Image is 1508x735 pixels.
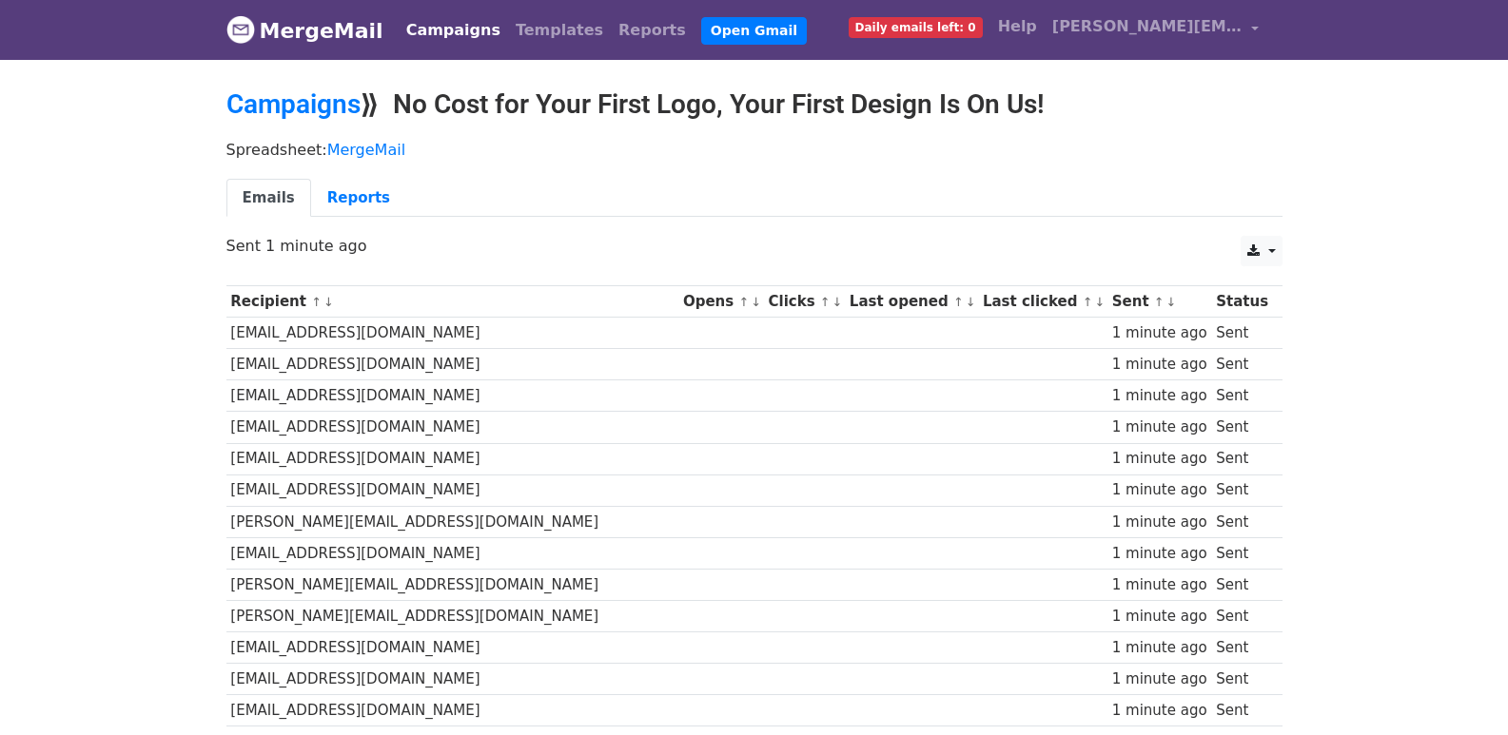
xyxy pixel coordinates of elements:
[226,318,679,349] td: [EMAIL_ADDRESS][DOMAIN_NAME]
[1112,479,1207,501] div: 1 minute ago
[1094,295,1105,309] a: ↓
[226,664,679,695] td: [EMAIL_ADDRESS][DOMAIN_NAME]
[1211,286,1272,318] th: Status
[1211,537,1272,569] td: Sent
[990,8,1045,46] a: Help
[1211,380,1272,412] td: Sent
[226,601,679,632] td: [PERSON_NAME][EMAIL_ADDRESS][DOMAIN_NAME]
[701,17,807,45] a: Open Gmail
[226,15,255,44] img: MergeMail logo
[1112,543,1207,565] div: 1 minute ago
[832,295,843,309] a: ↓
[1211,569,1272,600] td: Sent
[226,140,1283,160] p: Spreadsheet:
[226,569,679,600] td: [PERSON_NAME][EMAIL_ADDRESS][DOMAIN_NAME]
[953,295,964,309] a: ↑
[1211,474,1272,506] td: Sent
[611,11,694,49] a: Reports
[966,295,976,309] a: ↓
[226,537,679,569] td: [EMAIL_ADDRESS][DOMAIN_NAME]
[226,412,679,443] td: [EMAIL_ADDRESS][DOMAIN_NAME]
[226,380,679,412] td: [EMAIL_ADDRESS][DOMAIN_NAME]
[508,11,611,49] a: Templates
[226,236,1283,256] p: Sent 1 minute ago
[764,286,845,318] th: Clicks
[226,474,679,506] td: [EMAIL_ADDRESS][DOMAIN_NAME]
[323,295,334,309] a: ↓
[751,295,761,309] a: ↓
[1052,15,1243,38] span: [PERSON_NAME][EMAIL_ADDRESS][DOMAIN_NAME]
[1112,606,1207,628] div: 1 minute ago
[1112,448,1207,470] div: 1 minute ago
[1112,354,1207,376] div: 1 minute ago
[226,695,679,726] td: [EMAIL_ADDRESS][DOMAIN_NAME]
[978,286,1107,318] th: Last clicked
[845,286,978,318] th: Last opened
[1211,632,1272,664] td: Sent
[1112,637,1207,659] div: 1 minute ago
[1154,295,1165,309] a: ↑
[226,443,679,474] td: [EMAIL_ADDRESS][DOMAIN_NAME]
[678,286,764,318] th: Opens
[226,88,1283,121] h2: ⟫ No Cost for Your First Logo, Your First Design Is On Us!
[1112,512,1207,533] div: 1 minute ago
[849,17,983,38] span: Daily emails left: 0
[1413,644,1508,735] iframe: Chat Widget
[1211,695,1272,726] td: Sent
[1112,574,1207,596] div: 1 minute ago
[1112,700,1207,722] div: 1 minute ago
[1211,412,1272,443] td: Sent
[841,8,990,46] a: Daily emails left: 0
[1045,8,1267,52] a: [PERSON_NAME][EMAIL_ADDRESS][DOMAIN_NAME]
[1211,318,1272,349] td: Sent
[1211,506,1272,537] td: Sent
[327,141,405,159] a: MergeMail
[1211,349,1272,380] td: Sent
[1112,668,1207,690] div: 1 minute ago
[226,286,679,318] th: Recipient
[820,295,831,309] a: ↑
[1112,322,1207,344] div: 1 minute ago
[738,295,749,309] a: ↑
[226,179,311,218] a: Emails
[226,349,679,380] td: [EMAIL_ADDRESS][DOMAIN_NAME]
[226,10,383,50] a: MergeMail
[1166,295,1177,309] a: ↓
[1107,286,1211,318] th: Sent
[226,506,679,537] td: [PERSON_NAME][EMAIL_ADDRESS][DOMAIN_NAME]
[1112,416,1207,438] div: 1 minute ago
[1211,664,1272,695] td: Sent
[399,11,508,49] a: Campaigns
[1083,295,1093,309] a: ↑
[226,632,679,664] td: [EMAIL_ADDRESS][DOMAIN_NAME]
[1112,385,1207,407] div: 1 minute ago
[311,295,322,309] a: ↑
[1211,601,1272,632] td: Sent
[311,179,406,218] a: Reports
[226,88,361,120] a: Campaigns
[1211,443,1272,474] td: Sent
